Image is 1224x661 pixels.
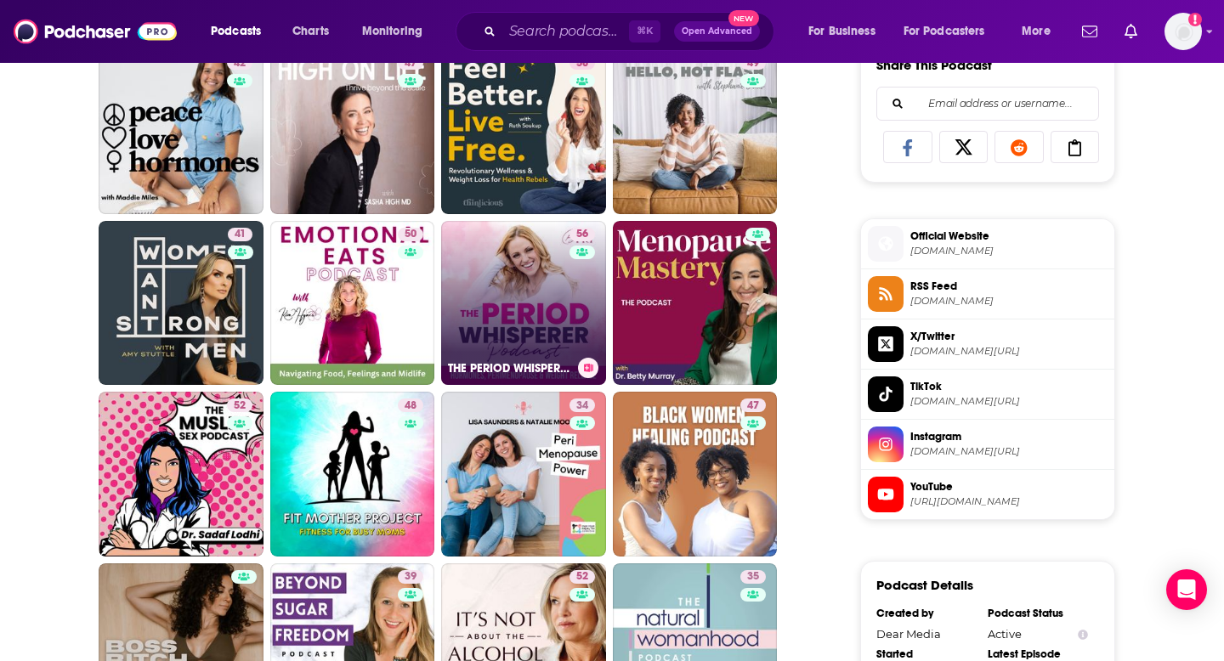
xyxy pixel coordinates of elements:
[569,398,595,412] a: 34
[994,131,1044,163] a: Share on Reddit
[910,245,1108,257] span: art19.com
[868,477,1108,512] a: YouTube[URL][DOMAIN_NAME]
[441,392,606,556] a: 34
[868,376,1108,412] a: TikTok[DOMAIN_NAME][URL]
[876,647,977,661] div: Started
[910,345,1108,358] span: twitter.com/shemdpodcast
[398,56,423,70] a: 47
[1078,628,1088,641] button: Show Info
[1164,13,1202,50] img: User Profile
[613,392,778,556] a: 47
[910,229,1108,244] span: Official Website
[569,228,595,241] a: 56
[235,226,246,243] span: 41
[740,570,766,584] a: 35
[876,627,977,641] div: Dear Media
[868,226,1108,262] a: Official Website[DOMAIN_NAME]
[891,88,1085,120] input: Email address or username...
[910,379,1108,394] span: TikTok
[988,607,1088,620] div: Podcast Status
[441,49,606,214] a: 58
[910,395,1108,408] span: tiktok.com/@shemdpodcast
[576,398,588,415] span: 34
[910,445,1108,458] span: instagram.com/shemdpodcast
[270,221,435,386] a: 50
[747,55,759,72] span: 49
[211,20,261,43] span: Podcasts
[199,18,283,45] button: open menu
[14,15,177,48] img: Podchaser - Follow, Share and Rate Podcasts
[629,20,660,42] span: ⌘ K
[876,607,977,620] div: Created by
[740,398,766,412] a: 47
[868,326,1108,362] a: X/Twitter[DOMAIN_NAME][URL]
[1164,13,1202,50] button: Show profile menu
[910,495,1108,508] span: https://www.youtube.com/@SHEMDPodcast
[405,398,416,415] span: 48
[362,20,422,43] span: Monitoring
[796,18,897,45] button: open menu
[472,12,790,51] div: Search podcasts, credits, & more...
[613,49,778,214] a: 49
[502,18,629,45] input: Search podcasts, credits, & more...
[728,10,759,26] span: New
[227,398,252,412] a: 52
[904,20,985,43] span: For Podcasters
[292,20,329,43] span: Charts
[1118,17,1144,46] a: Show notifications dropdown
[234,398,246,415] span: 52
[1022,20,1051,43] span: More
[398,228,423,241] a: 50
[398,570,423,584] a: 39
[910,279,1108,294] span: RSS Feed
[228,228,252,241] a: 41
[747,398,759,415] span: 47
[281,18,339,45] a: Charts
[234,55,246,72] span: 42
[883,131,932,163] a: Share on Facebook
[1188,13,1202,26] svg: Add a profile image
[910,329,1108,344] span: X/Twitter
[1010,18,1072,45] button: open menu
[1164,13,1202,50] span: Logged in as abbymayo
[227,56,252,70] a: 42
[405,568,416,585] span: 39
[99,392,263,556] a: 52
[576,55,588,72] span: 58
[1051,131,1100,163] a: Copy Link
[569,56,595,70] a: 58
[576,226,588,243] span: 56
[270,49,435,214] a: 47
[868,276,1108,312] a: RSS Feed[DOMAIN_NAME]
[876,577,973,593] h3: Podcast Details
[808,20,875,43] span: For Business
[1166,569,1207,610] div: Open Intercom Messenger
[1075,17,1104,46] a: Show notifications dropdown
[868,427,1108,462] a: Instagram[DOMAIN_NAME][URL]
[569,570,595,584] a: 52
[876,87,1099,121] div: Search followers
[350,18,445,45] button: open menu
[910,295,1108,308] span: rss.art19.com
[99,49,263,214] a: 42
[910,479,1108,494] span: YouTube
[398,398,423,412] a: 48
[747,568,759,585] span: 35
[892,18,1010,45] button: open menu
[939,131,989,163] a: Share on X/Twitter
[876,57,992,73] h3: Share This Podcast
[740,56,766,70] a: 49
[910,429,1108,444] span: Instagram
[99,221,263,386] a: 41
[682,27,752,36] span: Open Advanced
[448,361,571,376] h3: THE PERIOD WHISPERER PODCAST - [MEDICAL_DATA], Menopause, [MEDICAL_DATA], Weight Loss, Hormone Ba...
[405,226,416,243] span: 50
[270,392,435,556] a: 48
[576,568,588,585] span: 52
[988,627,1088,641] div: Active
[405,55,416,72] span: 47
[441,221,606,386] a: 56THE PERIOD WHISPERER PODCAST - [MEDICAL_DATA], Menopause, [MEDICAL_DATA], Weight Loss, Hormone ...
[674,21,760,42] button: Open AdvancedNew
[988,647,1088,661] div: Latest Episode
